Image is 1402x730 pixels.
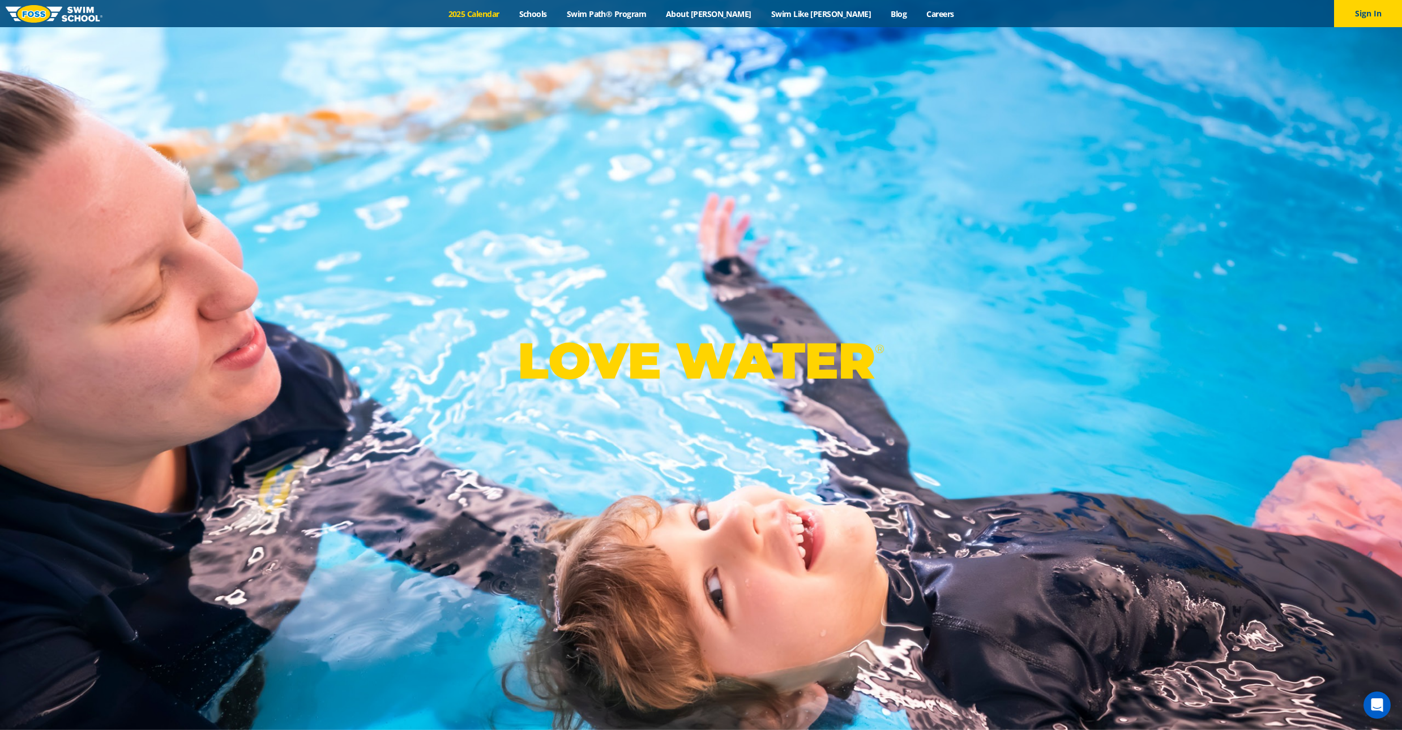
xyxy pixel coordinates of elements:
sup: ® [875,342,884,356]
img: FOSS Swim School Logo [6,5,102,23]
a: Schools [509,8,557,19]
a: Careers [917,8,964,19]
p: LOVE WATER [518,330,884,391]
a: Swim Like [PERSON_NAME] [761,8,881,19]
a: 2025 Calendar [438,8,509,19]
div: Open Intercom Messenger [1363,692,1391,719]
a: About [PERSON_NAME] [656,8,762,19]
a: Swim Path® Program [557,8,656,19]
a: Blog [881,8,917,19]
